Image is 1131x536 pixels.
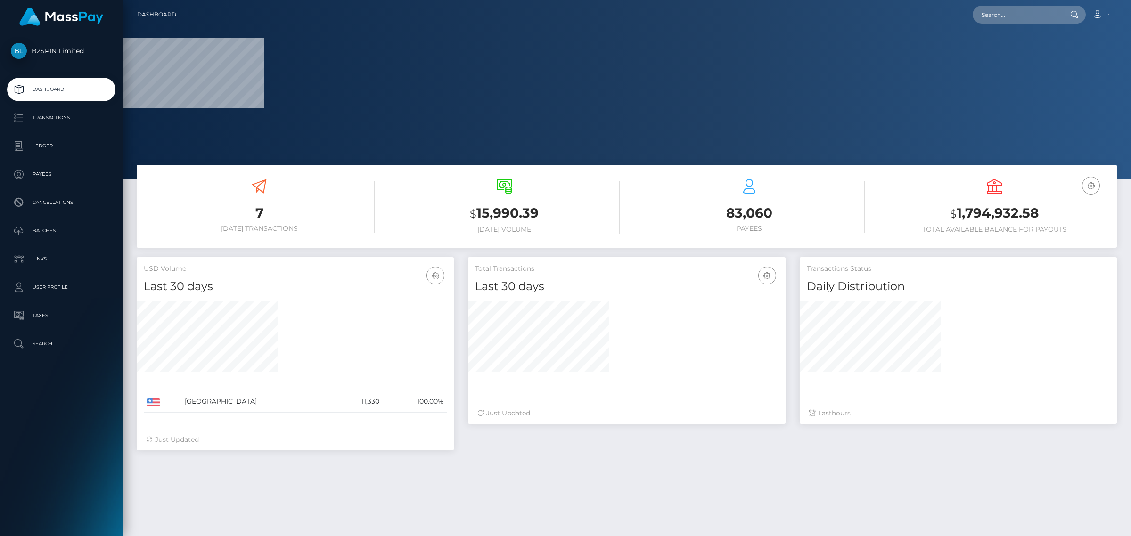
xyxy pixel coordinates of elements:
h6: Payees [634,225,865,233]
p: Cancellations [11,195,112,210]
img: B2SPIN Limited [11,43,27,59]
p: Dashboard [11,82,112,97]
td: [GEOGRAPHIC_DATA] [181,391,335,413]
p: Search [11,337,112,351]
a: Payees [7,162,115,186]
img: MassPay Logo [19,8,103,26]
h3: 7 [144,204,375,222]
p: Payees [11,167,112,181]
h4: Daily Distribution [807,278,1110,295]
p: Batches [11,224,112,238]
a: Taxes [7,304,115,327]
td: 100.00% [383,391,447,413]
a: Batches [7,219,115,243]
a: Cancellations [7,191,115,214]
h3: 15,990.39 [389,204,620,223]
small: $ [470,207,476,220]
h6: [DATE] Volume [389,226,620,234]
h4: Last 30 days [144,278,447,295]
a: Ledger [7,134,115,158]
h4: Last 30 days [475,278,778,295]
h5: Total Transactions [475,264,778,274]
a: Links [7,247,115,271]
h6: [DATE] Transactions [144,225,375,233]
h3: 83,060 [634,204,865,222]
div: Just Updated [477,408,776,418]
img: US.png [147,398,160,406]
p: Links [11,252,112,266]
small: $ [950,207,957,220]
span: B2SPIN Limited [7,47,115,55]
p: Transactions [11,111,112,125]
a: User Profile [7,276,115,299]
p: User Profile [11,280,112,294]
div: Last hours [809,408,1107,418]
h3: 1,794,932.58 [879,204,1110,223]
p: Ledger [11,139,112,153]
h5: Transactions Status [807,264,1110,274]
td: 11,330 [335,391,382,413]
input: Search... [973,6,1061,24]
a: Search [7,332,115,356]
a: Dashboard [137,5,176,24]
h6: Total Available Balance for Payouts [879,226,1110,234]
p: Taxes [11,309,112,323]
a: Transactions [7,106,115,130]
div: Just Updated [146,435,444,445]
h5: USD Volume [144,264,447,274]
a: Dashboard [7,78,115,101]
